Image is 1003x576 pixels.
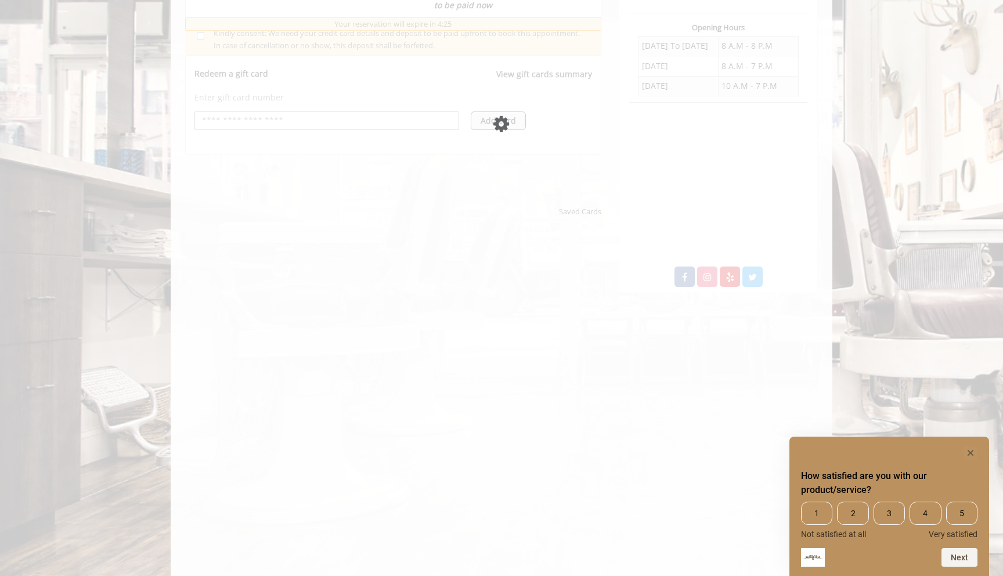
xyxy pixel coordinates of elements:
h2: How satisfied are you with our product/service? Select an option from 1 to 5, with 1 being Not sa... [801,469,977,497]
button: Hide survey [964,446,977,460]
div: How satisfied are you with our product/service? Select an option from 1 to 5, with 1 being Not sa... [801,502,977,539]
span: 3 [874,502,905,525]
span: Very satisfied [929,530,977,539]
span: 2 [837,502,868,525]
span: 5 [946,502,977,525]
span: 1 [801,502,832,525]
span: Not satisfied at all [801,530,866,539]
div: How satisfied are you with our product/service? Select an option from 1 to 5, with 1 being Not sa... [801,446,977,567]
button: Next question [941,548,977,567]
span: 4 [910,502,941,525]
